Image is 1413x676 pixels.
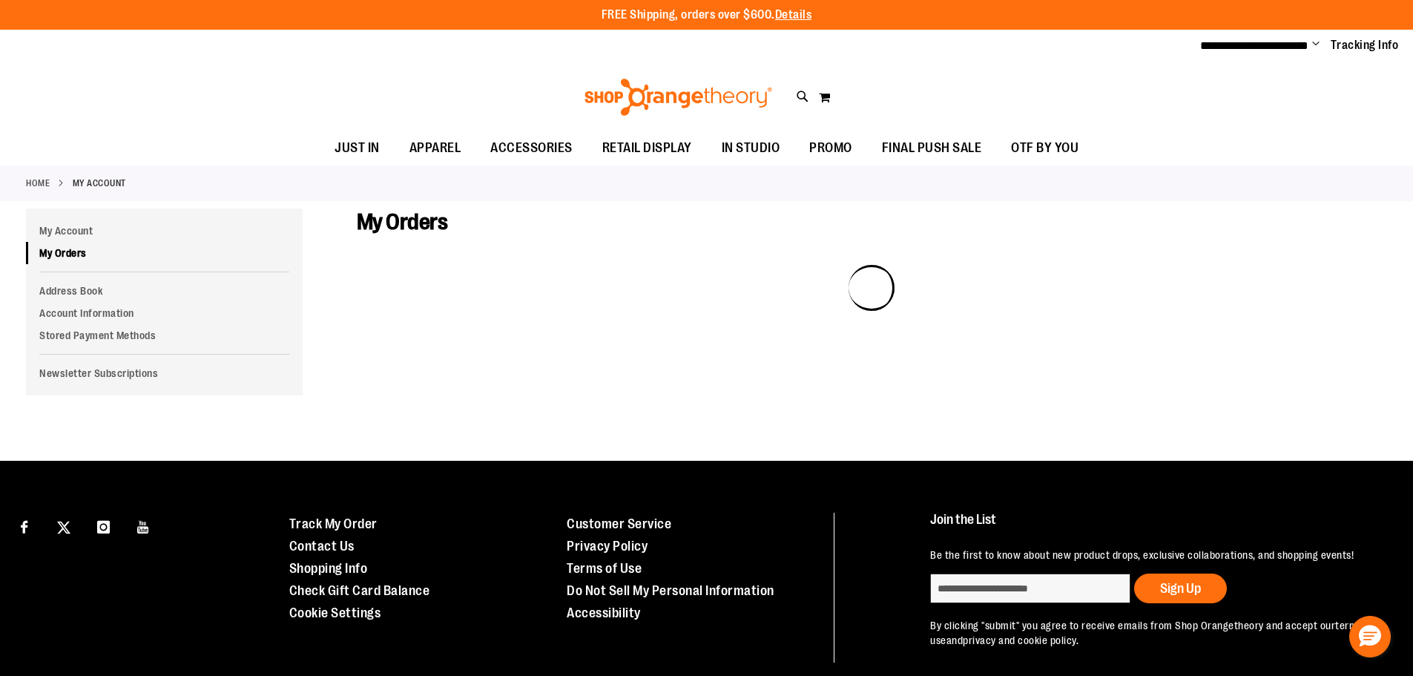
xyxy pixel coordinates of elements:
[1331,37,1399,53] a: Tracking Info
[1160,581,1201,596] span: Sign Up
[722,131,780,165] span: IN STUDIO
[602,7,812,24] p: FREE Shipping, orders over $600.
[409,131,461,165] span: APPAREL
[1011,131,1078,165] span: OTF BY YOU
[90,513,116,539] a: Visit our Instagram page
[289,561,368,576] a: Shopping Info
[26,242,303,264] a: My Orders
[930,513,1379,540] h4: Join the List
[602,131,692,165] span: RETAIL DISPLAY
[1134,574,1227,603] button: Sign Up
[996,131,1093,165] a: OTF BY YOU
[395,131,476,165] a: APPAREL
[357,209,448,234] span: My Orders
[335,131,380,165] span: JUST IN
[26,302,303,324] a: Account Information
[289,606,381,620] a: Cookie Settings
[567,606,641,620] a: Accessibility
[809,131,852,165] span: PROMO
[963,634,1078,646] a: privacy and cookie policy.
[1312,38,1320,53] button: Account menu
[567,583,774,598] a: Do Not Sell My Personal Information
[567,516,671,531] a: Customer Service
[867,131,997,165] a: FINAL PUSH SALE
[582,79,774,116] img: Shop Orangetheory
[289,539,355,554] a: Contact Us
[775,8,812,22] a: Details
[11,513,37,539] a: Visit our Facebook page
[26,324,303,347] a: Stored Payment Methods
[930,618,1379,648] p: By clicking "submit" you agree to receive emails from Shop Orangetheory and accept our and
[289,583,430,598] a: Check Gift Card Balance
[51,513,77,539] a: Visit our X page
[490,131,573,165] span: ACCESSORIES
[1349,616,1391,657] button: Hello, have a question? Let’s chat.
[289,516,378,531] a: Track My Order
[930,548,1379,562] p: Be the first to know about new product drops, exclusive collaborations, and shopping events!
[707,131,795,165] a: IN STUDIO
[882,131,982,165] span: FINAL PUSH SALE
[794,131,867,165] a: PROMO
[26,280,303,302] a: Address Book
[320,131,395,165] a: JUST IN
[26,362,303,384] a: Newsletter Subscriptions
[587,131,707,165] a: RETAIL DISPLAY
[57,521,70,534] img: Twitter
[567,539,648,554] a: Privacy Policy
[567,561,642,576] a: Terms of Use
[26,220,303,242] a: My Account
[475,131,587,165] a: ACCESSORIES
[73,177,126,190] strong: My Account
[930,574,1130,603] input: enter email
[26,177,50,190] a: Home
[131,513,157,539] a: Visit our Youtube page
